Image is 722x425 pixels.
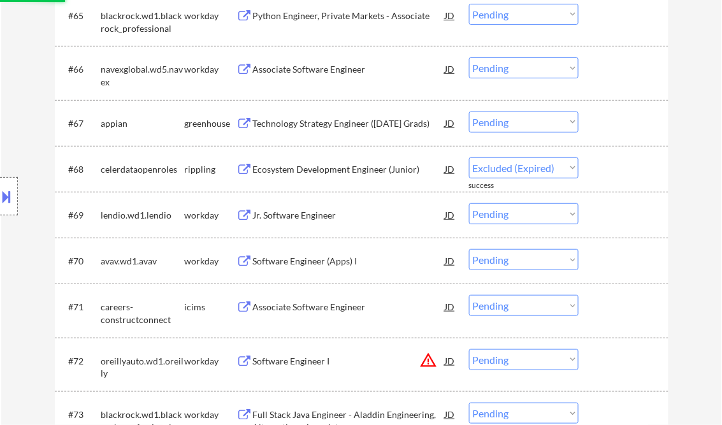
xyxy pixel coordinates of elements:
[185,10,237,22] div: workday
[69,63,91,76] div: #66
[69,10,91,22] div: #65
[253,301,445,313] div: Associate Software Engineer
[444,295,457,318] div: JD
[253,10,445,22] div: Python Engineer, Private Markets - Associate
[444,203,457,226] div: JD
[101,63,185,88] div: navexglobal.wd5.navex
[420,351,438,369] button: warning_amber
[444,349,457,372] div: JD
[185,408,237,421] div: workday
[69,408,91,421] div: #73
[444,4,457,27] div: JD
[253,355,445,368] div: Software Engineer I
[444,249,457,272] div: JD
[444,57,457,80] div: JD
[469,180,520,191] div: success
[444,112,457,134] div: JD
[444,157,457,180] div: JD
[253,255,445,268] div: Software Engineer (Apps) I
[253,63,445,76] div: Associate Software Engineer
[101,355,185,380] div: oreillyauto.wd1.oreilly
[185,63,237,76] div: workday
[185,355,237,368] div: workday
[253,209,445,222] div: Jr. Software Engineer
[69,355,91,368] div: #72
[253,163,445,176] div: Ecosystem Development Engineer (Junior)
[253,117,445,130] div: Technology Strategy Engineer ([DATE] Grads)
[101,10,185,34] div: blackrock.wd1.blackrock_professional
